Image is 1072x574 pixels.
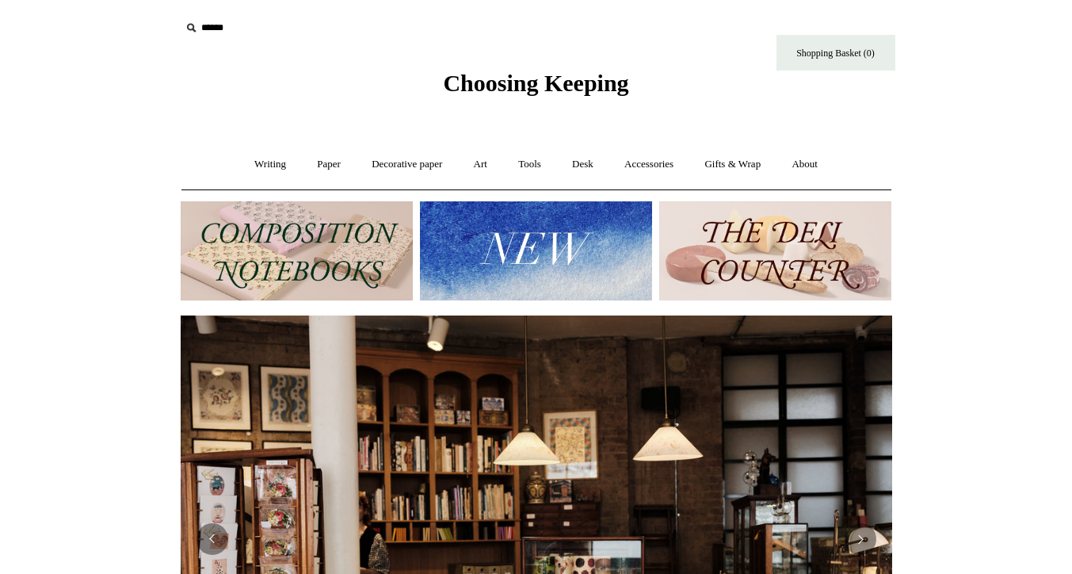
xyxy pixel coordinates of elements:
[690,143,775,186] a: Gifts & Wrap
[610,143,688,186] a: Accessories
[504,143,555,186] a: Tools
[196,523,228,555] button: Previous
[776,35,895,71] a: Shopping Basket (0)
[443,70,628,96] span: Choosing Keeping
[558,143,608,186] a: Desk
[460,143,502,186] a: Art
[303,143,355,186] a: Paper
[777,143,832,186] a: About
[443,82,628,94] a: Choosing Keeping
[181,201,413,300] img: 202302 Composition ledgers.jpg__PID:69722ee6-fa44-49dd-a067-31375e5d54ec
[357,143,456,186] a: Decorative paper
[240,143,300,186] a: Writing
[845,523,876,555] button: Next
[659,201,891,300] img: The Deli Counter
[420,201,652,300] img: New.jpg__PID:f73bdf93-380a-4a35-bcfe-7823039498e1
